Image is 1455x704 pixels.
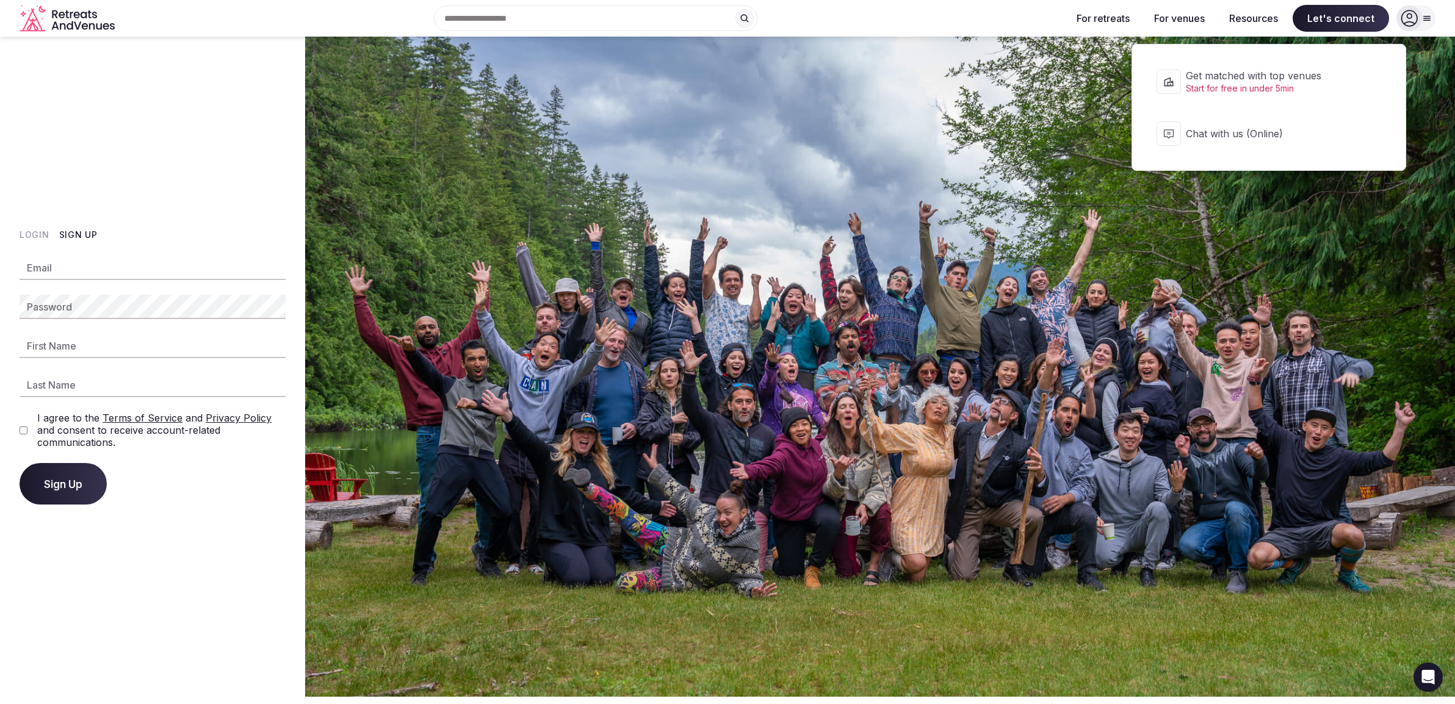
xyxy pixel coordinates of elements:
[1413,663,1443,692] div: Open Intercom Messenger
[305,37,1455,697] img: My Account Background
[1293,5,1389,32] span: Let's connect
[20,5,117,32] svg: Retreats and Venues company logo
[1186,82,1368,95] span: Start for free in under 5min
[20,229,49,241] button: Login
[1219,5,1288,32] button: Resources
[20,463,107,505] button: Sign Up
[103,412,182,424] a: Terms of Service
[1186,127,1368,140] span: Chat with us (Online)
[1186,69,1368,82] span: Get matched with top venues
[20,5,117,32] a: Visit the homepage
[206,412,272,424] a: Privacy Policy
[59,229,98,241] button: Sign Up
[1144,5,1215,32] button: For venues
[1144,109,1393,158] button: Chat with us (Online)
[44,478,82,490] span: Sign Up
[1144,57,1393,107] a: Get matched with top venuesStart for free in under 5min
[1067,5,1139,32] button: For retreats
[37,412,286,448] label: I agree to the and and consent to receive account-related communications.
